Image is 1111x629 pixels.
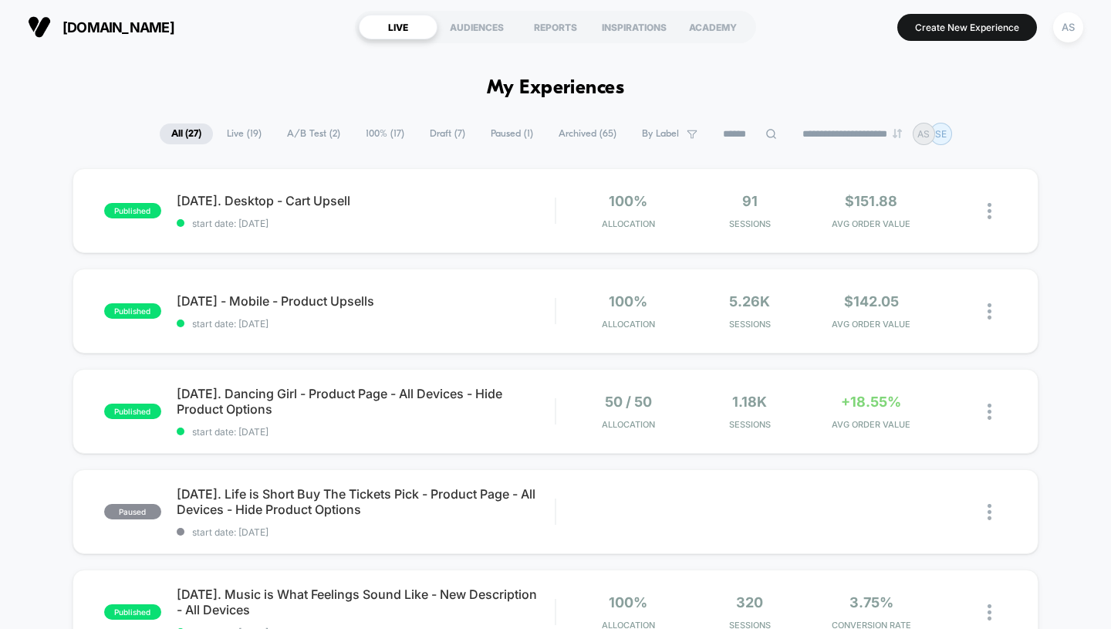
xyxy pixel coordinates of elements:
[988,404,991,420] img: close
[693,419,806,430] span: Sessions
[1053,12,1083,42] div: AS
[988,504,991,520] img: close
[729,293,770,309] span: 5.26k
[23,15,179,39] button: [DOMAIN_NAME]
[177,193,555,208] span: [DATE]. Desktop - Cart Upsell
[897,14,1037,41] button: Create New Experience
[104,604,161,620] span: published
[104,404,161,419] span: published
[516,15,595,39] div: REPORTS
[487,77,625,100] h1: My Experiences
[177,587,555,617] span: [DATE]. Music is What Feelings Sound Like - New Description - All Devices
[1049,12,1088,43] button: AS
[893,129,902,138] img: end
[437,15,516,39] div: AUDIENCES
[815,218,928,229] span: AVG ORDER VALUE
[177,218,555,229] span: start date: [DATE]
[988,303,991,320] img: close
[547,123,628,144] span: Archived ( 65 )
[354,123,416,144] span: 100% ( 17 )
[602,319,655,330] span: Allocation
[177,526,555,538] span: start date: [DATE]
[844,293,899,309] span: $142.05
[177,318,555,330] span: start date: [DATE]
[177,426,555,438] span: start date: [DATE]
[609,293,647,309] span: 100%
[845,193,897,209] span: $151.88
[62,19,174,36] span: [DOMAIN_NAME]
[742,193,758,209] span: 91
[275,123,352,144] span: A/B Test ( 2 )
[642,128,679,140] span: By Label
[177,293,555,309] span: [DATE] - Mobile - Product Upsells
[177,486,555,517] span: [DATE]. Life is Short Buy The Tickets Pick - Product Page - All Devices - Hide Product Options
[988,604,991,621] img: close
[104,303,161,319] span: published
[595,15,674,39] div: INSPIRATIONS
[841,394,901,410] span: +18.55%
[736,594,763,610] span: 320
[609,193,647,209] span: 100%
[605,394,652,410] span: 50 / 50
[732,394,767,410] span: 1.18k
[104,504,161,519] span: paused
[935,128,947,140] p: SE
[177,386,555,417] span: [DATE]. Dancing Girl - Product Page - All Devices - Hide Product Options
[359,15,437,39] div: LIVE
[815,319,928,330] span: AVG ORDER VALUE
[609,594,647,610] span: 100%
[674,15,752,39] div: ACADEMY
[104,203,161,218] span: published
[479,123,545,144] span: Paused ( 1 )
[602,218,655,229] span: Allocation
[418,123,477,144] span: Draft ( 7 )
[693,218,806,229] span: Sessions
[28,15,51,39] img: Visually logo
[988,203,991,219] img: close
[693,319,806,330] span: Sessions
[160,123,213,144] span: All ( 27 )
[215,123,273,144] span: Live ( 19 )
[602,419,655,430] span: Allocation
[815,419,928,430] span: AVG ORDER VALUE
[917,128,930,140] p: AS
[849,594,893,610] span: 3.75%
